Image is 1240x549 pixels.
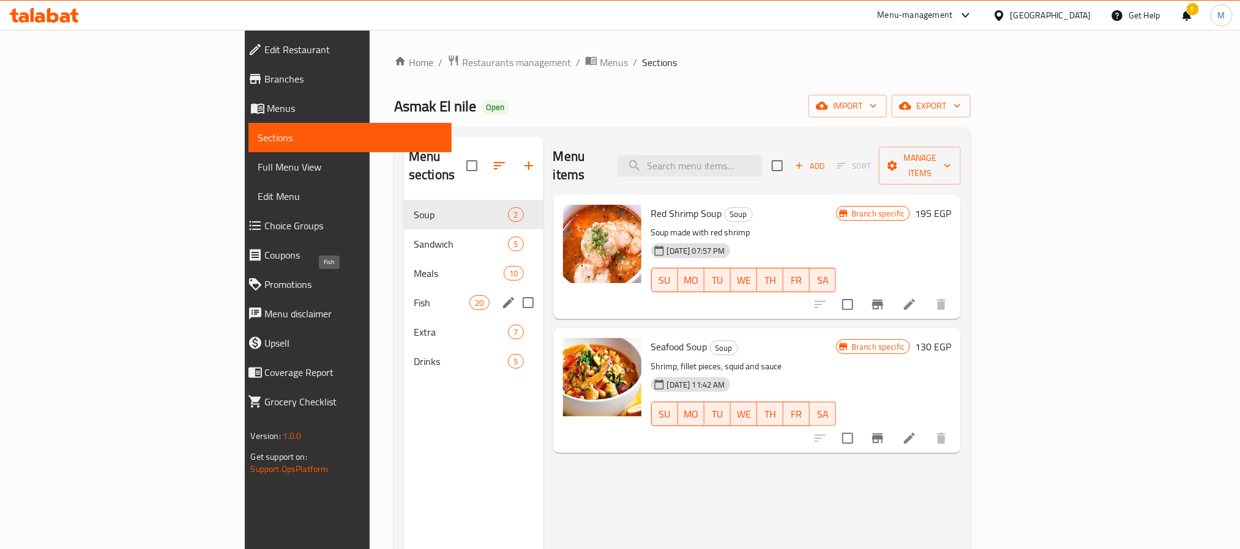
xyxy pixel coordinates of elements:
div: Open [481,100,509,115]
div: items [508,354,523,369]
button: WE [731,268,757,292]
span: Manage items [889,150,951,181]
button: SA [810,402,836,426]
a: Menus [585,54,628,70]
button: edit [499,293,518,312]
span: Select all sections [459,153,485,179]
input: search [618,155,762,177]
span: MO [683,405,700,423]
span: Branches [265,72,442,86]
span: WE [736,271,752,289]
span: Upsell [265,336,442,350]
span: Sort sections [485,151,514,180]
span: Menu disclaimer [265,306,442,321]
span: FR [788,271,805,289]
span: Grocery Checklist [265,394,442,409]
button: TH [757,402,783,426]
span: Branch specific [846,341,909,353]
button: Add section [514,151,543,180]
nav: breadcrumb [394,54,971,70]
span: Extra [414,325,508,339]
h6: 195 EGP [915,205,951,222]
a: Upsell [238,328,452,358]
div: items [508,237,523,251]
span: Drinks [414,354,508,369]
span: M [1218,9,1225,22]
span: Soup [725,207,752,221]
span: Select section [764,153,790,179]
span: Add item [790,157,829,175]
span: Menus [600,55,628,70]
span: TH [762,405,779,423]
div: items [469,295,489,310]
span: Red Shrimp Soup [651,204,722,223]
li: / [633,55,637,70]
span: Branch specific [846,208,909,219]
button: SA [810,268,836,292]
button: Add [790,157,829,175]
button: export [892,95,971,117]
h6: 130 EGP [915,338,951,355]
span: SA [815,405,831,423]
span: MO [683,271,700,289]
button: MO [678,402,704,426]
button: import [809,95,887,117]
button: TU [704,402,731,426]
span: SA [815,271,831,289]
span: Menus [267,101,442,116]
button: FR [783,268,810,292]
button: delete [927,424,956,453]
span: TU [709,405,726,423]
a: Menus [238,94,452,123]
a: Edit Restaurant [238,35,452,64]
a: Edit menu item [902,431,917,446]
span: Promotions [265,277,442,292]
div: Menu-management [878,8,953,23]
p: Shrimp, fillet pieces, squid and sauce [651,359,836,374]
span: 10 [504,268,523,279]
button: FR [783,402,810,426]
span: Open [481,102,509,112]
div: items [508,325,523,339]
li: / [576,55,580,70]
span: 1.0.0 [283,428,302,444]
img: Seafood Soup [563,338,641,416]
span: 20 [470,297,488,309]
span: Add [793,159,826,173]
span: [DATE] 07:57 PM [662,245,730,257]
span: 7 [509,326,523,338]
span: Full Menu View [258,160,442,174]
button: Branch-specific-item [863,424,892,453]
a: Menu disclaimer [238,299,452,328]
button: SU [651,268,678,292]
a: Sections [248,123,452,152]
span: Seafood Soup [651,337,708,356]
a: Branches [238,64,452,94]
div: Soup2 [404,200,543,229]
div: Meals10 [404,259,543,288]
button: delete [927,290,956,319]
span: Fish [414,295,469,310]
span: Coverage Report [265,365,442,380]
span: Sandwich [414,237,508,251]
img: Red Shrimp Soup [563,205,641,283]
a: Promotions [238,270,452,299]
span: [DATE] 11:42 AM [662,379,730,391]
span: Soup [711,341,738,355]
span: Edit Restaurant [265,42,442,57]
span: Meals [414,266,504,281]
div: Soup [725,207,753,222]
button: TU [704,268,731,292]
span: Sections [258,130,442,145]
span: Select to update [835,292,861,317]
span: export [902,98,961,114]
div: Fish20edit [404,288,543,317]
span: Edit Menu [258,189,442,204]
div: items [504,266,523,281]
span: FR [788,405,805,423]
span: Restaurants management [462,55,571,70]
